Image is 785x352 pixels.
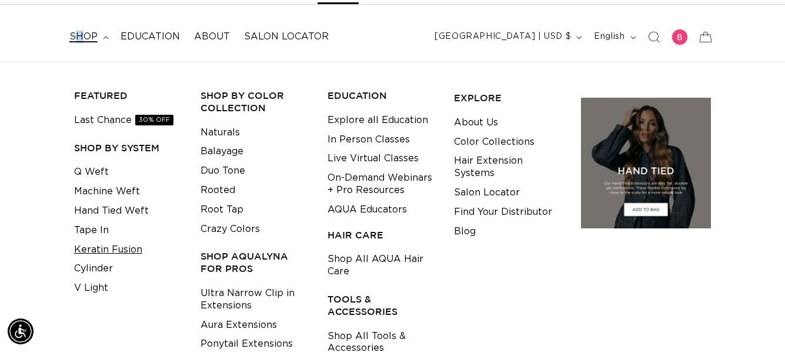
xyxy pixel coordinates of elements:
[74,111,173,130] a: Last Chance30% OFF
[201,89,309,114] h3: Shop by Color Collection
[454,92,563,104] h3: EXPLORE
[435,31,571,43] span: [GEOGRAPHIC_DATA] | USD $
[641,24,667,50] summary: Search
[201,161,245,181] a: Duo Tone
[69,31,98,43] span: shop
[587,26,640,48] button: English
[201,250,309,275] h3: Shop AquaLyna for Pros
[454,151,563,183] a: Hair Extension Systems
[454,183,520,202] a: Salon Locator
[201,123,240,142] a: Naturals
[135,115,173,125] span: 30% OFF
[328,130,410,150] a: In Person Classes
[74,278,108,298] a: V Light
[328,111,428,130] a: Explore all Education
[427,26,587,48] button: [GEOGRAPHIC_DATA] | USD $
[194,31,230,43] span: About
[74,201,149,221] a: Hand Tied Weft
[454,222,476,241] a: Blog
[201,181,235,200] a: Rooted
[726,295,785,352] iframe: Chat Widget
[74,162,109,182] a: Q Weft
[454,202,552,222] a: Find Your Distributor
[328,229,436,241] h3: HAIR CARE
[594,31,624,43] span: English
[328,149,419,168] a: Live Virtual Classes
[328,200,407,220] a: AQUA Educators
[62,24,113,50] summary: shop
[74,89,183,102] h3: FEATURED
[74,142,183,154] h3: SHOP BY SYSTEM
[328,250,436,281] a: Shop All AQUA Hair Care
[328,89,436,102] h3: EDUCATION
[237,24,336,50] a: Salon Locator
[121,31,180,43] span: Education
[201,316,277,335] a: Aura Extensions
[74,259,113,278] a: Cylinder
[454,113,498,132] a: About Us
[201,142,243,161] a: Balayage
[201,200,243,220] a: Root Tap
[113,24,187,50] a: Education
[187,24,237,50] a: About
[328,168,436,200] a: On-Demand Webinars + Pro Resources
[244,31,329,43] span: Salon Locator
[8,318,34,344] div: Accessibility Menu
[74,221,109,240] a: Tape In
[201,284,309,316] a: Ultra Narrow Clip in Extensions
[328,293,436,318] h3: TOOLS & ACCESSORIES
[74,240,142,260] a: Keratin Fusion
[201,220,260,239] a: Crazy Colors
[74,182,140,201] a: Machine Weft
[454,132,535,152] a: Color Collections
